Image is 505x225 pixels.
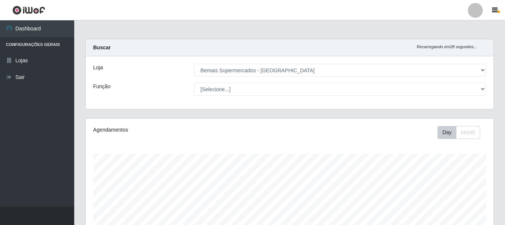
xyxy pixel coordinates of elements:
[93,44,111,50] strong: Buscar
[437,126,456,139] button: Day
[417,44,477,49] i: Recarregando em 28 segundos...
[93,126,250,134] div: Agendamentos
[456,126,480,139] button: Month
[93,83,111,90] label: Função
[12,6,45,15] img: CoreUI Logo
[437,126,486,139] div: Toolbar with button groups
[437,126,480,139] div: First group
[93,64,103,72] label: Loja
